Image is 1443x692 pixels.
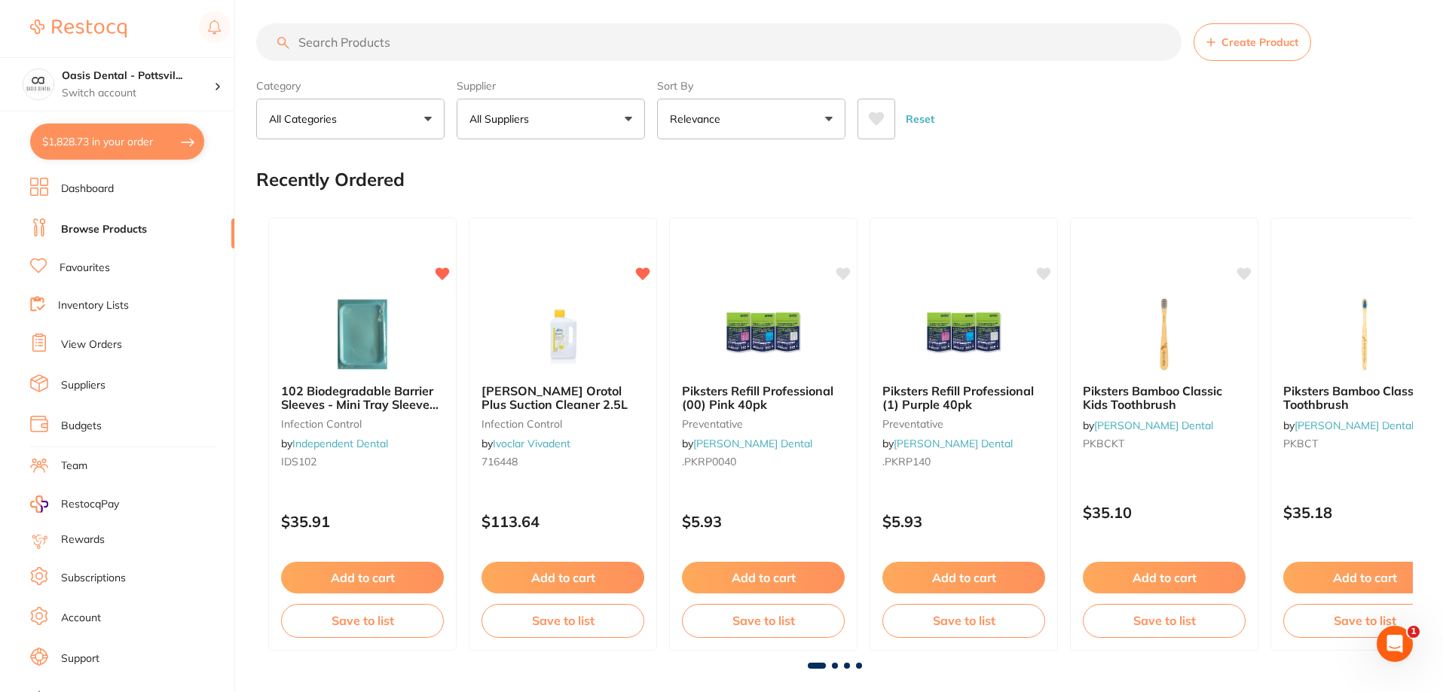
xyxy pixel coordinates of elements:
[281,456,444,468] small: IDS102
[256,23,1182,61] input: Search Products
[1194,23,1311,61] button: Create Product
[1094,419,1213,432] a: [PERSON_NAME] Dental
[1316,297,1414,372] img: Piksters Bamboo Classic Toothbrush
[62,69,214,84] h4: Oasis Dental - Pottsville
[281,418,444,430] small: infection control
[313,297,411,372] img: 102 Biodegradable Barrier Sleeves - Mini Tray Sleeve *Buy 5 receive 1 free**
[281,437,388,450] span: by
[281,384,444,412] b: 102 Biodegradable Barrier Sleeves - Mini Tray Sleeve *Buy 5 receive 1 free**
[482,562,644,593] button: Add to cart
[61,378,105,393] a: Suppliers
[1221,36,1298,48] span: Create Product
[61,181,114,197] a: Dashboard
[682,437,812,450] span: by
[1408,626,1420,638] span: 1
[915,297,1013,372] img: Piksters Refill Professional (1) Purple 40pk
[60,261,110,276] a: Favourites
[482,513,644,530] p: $113.64
[61,651,99,666] a: Support
[1083,604,1246,637] button: Save to list
[62,86,214,101] p: Switch account
[882,418,1045,430] small: preventative
[256,99,445,139] button: All Categories
[693,437,812,450] a: [PERSON_NAME] Dental
[457,79,645,93] label: Supplier
[493,437,570,450] a: Ivoclar Vivadent
[1083,504,1246,521] p: $35.10
[281,513,444,530] p: $35.91
[469,111,535,127] p: All Suppliers
[61,532,105,547] a: Rewards
[682,384,845,412] b: Piksters Refill Professional (00) Pink 40pk
[1283,419,1414,432] span: by
[256,79,445,93] label: Category
[281,562,444,593] button: Add to cart
[58,298,129,313] a: Inventory Lists
[882,456,1045,468] small: .PKRP140
[482,384,644,412] b: Durr Orotol Plus Suction Cleaner 2.5L
[682,418,845,430] small: preventative
[281,604,444,637] button: Save to list
[457,99,645,139] button: All Suppliers
[682,513,845,530] p: $5.93
[657,99,845,139] button: Relevance
[482,418,644,430] small: infection control
[882,562,1045,593] button: Add to cart
[482,456,644,468] small: 716448
[682,604,845,637] button: Save to list
[30,11,127,46] a: Restocq Logo
[30,123,204,160] button: $1,828.73 in your order
[1083,437,1246,450] small: PKBCKT
[682,562,845,593] button: Add to cart
[882,604,1045,637] button: Save to list
[61,337,122,352] a: View Orders
[30,495,119,513] a: RestocqPay
[61,611,101,626] a: Account
[61,459,87,474] a: Team
[901,99,939,139] button: Reset
[30,495,48,513] img: RestocqPay
[61,419,102,434] a: Budgets
[682,456,845,468] small: .PKRP0040
[714,297,812,372] img: Piksters Refill Professional (00) Pink 40pk
[894,437,1013,450] a: [PERSON_NAME] Dental
[1115,297,1213,372] img: Piksters Bamboo Classic Kids Toothbrush
[482,604,644,637] button: Save to list
[882,437,1013,450] span: by
[670,111,726,127] p: Relevance
[1377,626,1413,662] iframe: Intercom live chat
[882,384,1045,412] b: Piksters Refill Professional (1) Purple 40pk
[657,79,845,93] label: Sort By
[1083,384,1246,412] b: Piksters Bamboo Classic Kids Toothbrush
[1083,562,1246,593] button: Add to cart
[882,513,1045,530] p: $5.93
[269,111,343,127] p: All Categories
[1295,419,1414,432] a: [PERSON_NAME] Dental
[514,297,612,372] img: Durr Orotol Plus Suction Cleaner 2.5L
[61,222,147,237] a: Browse Products
[30,20,127,38] img: Restocq Logo
[292,437,388,450] a: Independent Dental
[1083,419,1213,432] span: by
[61,497,119,512] span: RestocqPay
[482,437,570,450] span: by
[23,69,54,99] img: Oasis Dental - Pottsville
[61,571,126,586] a: Subscriptions
[256,169,405,191] h2: Recently Ordered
